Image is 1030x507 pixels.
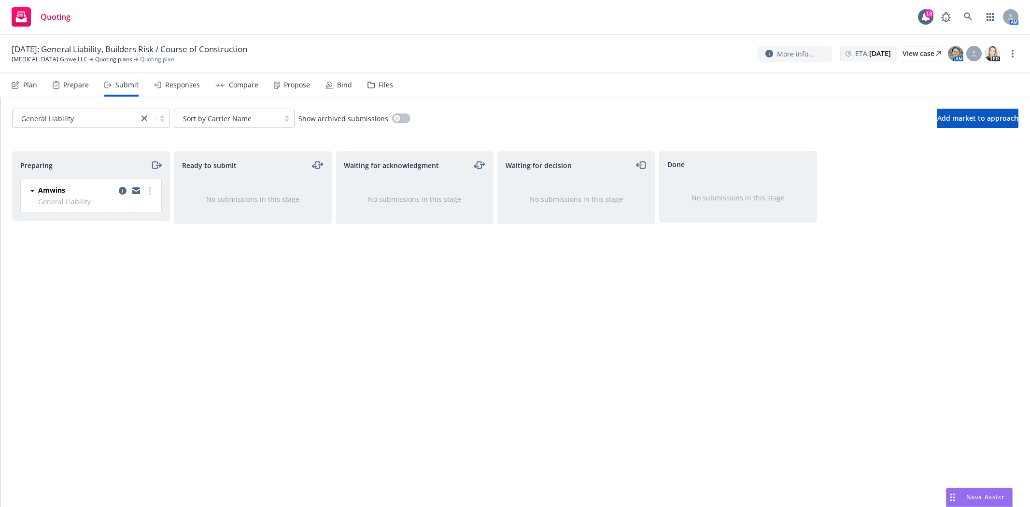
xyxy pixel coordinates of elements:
[182,160,237,170] span: Ready to submit
[21,113,74,124] span: General Liability
[117,185,128,197] a: copy logging email
[513,194,639,204] div: No submissions in this stage
[95,55,132,64] a: Quoting plans
[41,13,71,21] span: Quoting
[352,194,478,204] div: No submissions in this stage
[312,159,324,171] a: moveLeftRight
[675,193,801,203] div: No submissions in this stage
[474,159,485,171] a: moveLeftRight
[17,113,134,124] span: General Liability
[966,493,1004,501] span: Nova Assist
[284,81,310,89] div: Propose
[115,81,139,89] div: Submit
[140,55,174,64] span: Quoting plan
[8,3,74,30] a: Quoting
[946,488,959,507] div: Drag to move
[506,160,572,170] span: Waiting for decision
[985,46,1000,61] img: photo
[903,46,941,61] a: View case
[981,7,1000,27] a: Switch app
[23,81,37,89] div: Plan
[130,185,142,197] a: copy logging email
[190,194,316,204] div: No submissions in this stage
[139,113,150,124] a: close
[183,113,252,124] span: Sort by Carrier Name
[1007,48,1018,59] a: more
[179,113,275,124] span: Sort by Carrier Name
[946,488,1013,507] button: Nova Assist
[925,9,933,18] div: 13
[165,81,200,89] div: Responses
[63,81,89,89] div: Prepare
[855,48,891,58] span: ETA :
[38,185,65,195] span: Amwins
[20,160,53,170] span: Preparing
[298,113,388,124] span: Show archived submissions
[38,197,155,207] span: General Liability
[937,113,1018,123] span: Add market to approach
[150,159,162,171] a: moveRight
[379,81,393,89] div: Files
[12,43,247,55] span: [DATE]: General Liability, Builders Risk / Course of Construction
[12,55,87,64] a: [MEDICAL_DATA] Grove LLC
[667,159,685,169] span: Done
[937,109,1018,128] button: Add market to approach
[959,7,978,27] a: Search
[758,46,832,62] button: More info...
[869,49,891,58] strong: [DATE]
[229,81,258,89] div: Compare
[635,159,647,171] a: moveLeft
[337,81,352,89] div: Bind
[936,7,956,27] a: Report a Bug
[948,46,963,61] img: photo
[144,185,155,197] a: more
[777,49,814,59] span: More info...
[344,160,439,170] span: Waiting for acknowledgment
